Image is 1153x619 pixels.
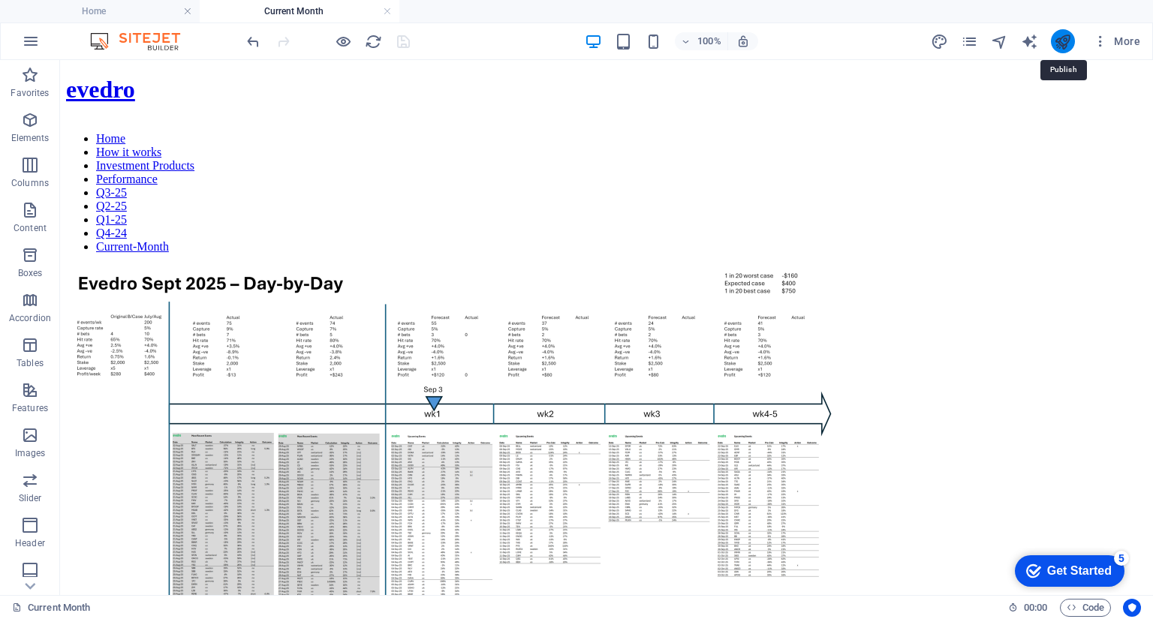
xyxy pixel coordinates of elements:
button: reload [364,32,382,50]
h6: 100% [697,32,721,50]
p: Header [15,537,45,549]
button: text_generator [1021,32,1039,50]
p: Favorites [11,87,49,99]
button: Code [1060,599,1111,617]
i: AI Writer [1021,33,1038,50]
span: More [1093,34,1140,49]
i: On resize automatically adjust zoom level to fit chosen device. [736,35,750,48]
p: Boxes [18,267,43,279]
button: More [1087,29,1146,53]
p: Tables [17,357,44,369]
p: Elements [11,132,50,144]
p: Slider [19,492,42,504]
button: pages [961,32,979,50]
span: 00 00 [1024,599,1047,617]
p: Content [14,222,47,234]
p: Images [15,447,46,459]
h6: Session time [1008,599,1048,617]
div: Get Started 5 items remaining, 0% complete [12,8,122,39]
button: 100% [675,32,728,50]
button: Click here to leave preview mode and continue editing [334,32,352,50]
i: Design (Ctrl+Alt+Y) [931,33,948,50]
i: Reload page [365,33,382,50]
button: Usercentrics [1123,599,1141,617]
button: design [931,32,949,50]
button: navigator [991,32,1009,50]
h4: Current Month [200,3,399,20]
p: Features [12,402,48,414]
button: publish [1051,29,1075,53]
button: undo [244,32,262,50]
p: Columns [11,177,49,189]
i: Pages (Ctrl+Alt+S) [961,33,978,50]
div: Get Started [44,17,109,30]
span: : [1034,602,1037,613]
i: Navigator [991,33,1008,50]
i: Undo: Change image (Ctrl+Z) [245,33,262,50]
img: Editor Logo [86,32,199,50]
div: 5 [111,3,126,18]
a: Click to cancel selection. Double-click to open Pages [12,599,90,617]
span: Code [1067,599,1104,617]
p: Accordion [9,312,51,324]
